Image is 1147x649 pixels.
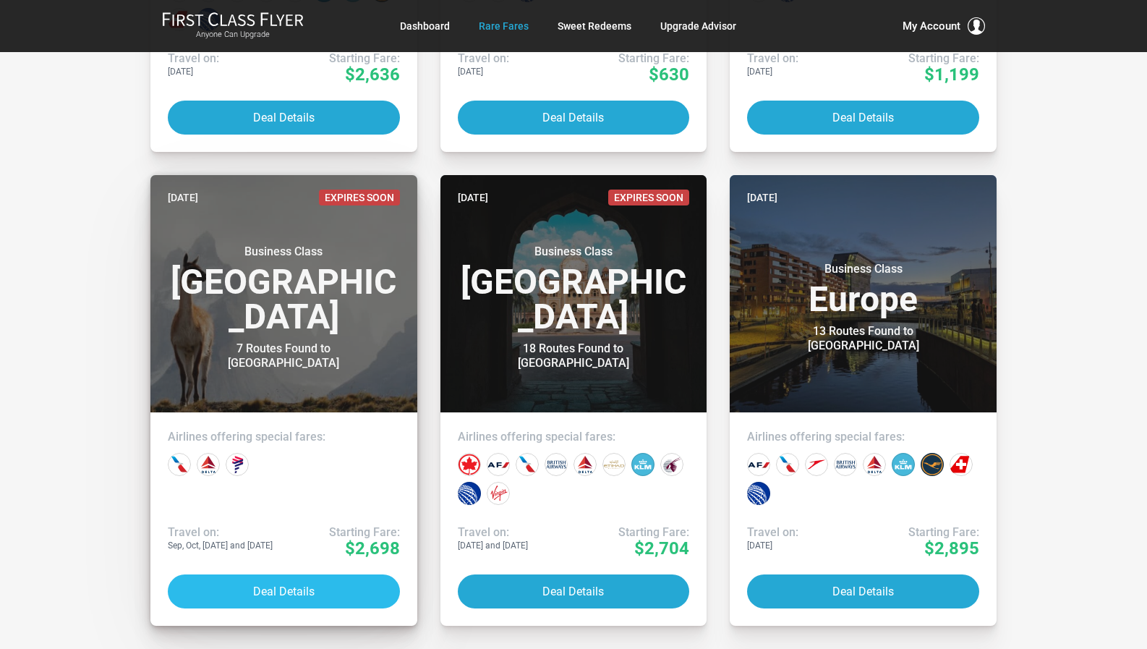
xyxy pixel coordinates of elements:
[162,12,304,41] a: First Class FlyerAnyone Can Upgrade
[319,190,400,205] span: Expires Soon
[168,190,198,205] time: [DATE]
[903,17,985,35] button: My Account
[458,482,481,505] div: United
[747,482,770,505] div: United
[193,245,374,259] small: Business Class
[400,13,450,39] a: Dashboard
[168,101,400,135] button: Deal Details
[168,245,400,334] h3: [GEOGRAPHIC_DATA]
[487,453,510,476] div: Air France
[558,13,631,39] a: Sweet Redeems
[458,190,488,205] time: [DATE]
[168,574,400,608] button: Deal Details
[660,453,683,476] div: Qatar
[516,453,539,476] div: American Airlines
[479,13,529,39] a: Rare Fares
[197,453,220,476] div: Delta Airlines
[892,453,915,476] div: KLM
[458,430,690,444] h4: Airlines offering special fares:
[631,453,654,476] div: KLM
[863,453,886,476] div: Delta Airlines
[226,453,249,476] div: LATAM
[730,175,997,626] a: [DATE]Business ClassEurope13 Routes Found to [GEOGRAPHIC_DATA]Airlines offering special fares:Tra...
[458,453,481,476] div: Air Canada
[602,453,626,476] div: Etihad
[483,245,664,259] small: Business Class
[747,190,777,205] time: [DATE]
[747,262,979,317] h3: Europe
[773,324,954,353] div: 13 Routes Found to [GEOGRAPHIC_DATA]
[747,101,979,135] button: Deal Details
[747,574,979,608] button: Deal Details
[193,342,374,370] div: 7 Routes Found to [GEOGRAPHIC_DATA]
[921,453,944,476] div: Lufthansa
[458,245,690,334] h3: [GEOGRAPHIC_DATA]
[440,175,707,626] a: [DATE]Expires SoonBusiness Class[GEOGRAPHIC_DATA]18 Routes Found to [GEOGRAPHIC_DATA]Airlines off...
[660,13,736,39] a: Upgrade Advisor
[168,453,191,476] div: American Airlines
[487,482,510,505] div: Virgin Atlantic
[747,453,770,476] div: Air France
[150,175,417,626] a: [DATE]Expires SoonBusiness Class[GEOGRAPHIC_DATA]7 Routes Found to [GEOGRAPHIC_DATA]Airlines offe...
[903,17,960,35] span: My Account
[458,574,690,608] button: Deal Details
[162,30,304,40] small: Anyone Can Upgrade
[834,453,857,476] div: British Airways
[747,430,979,444] h4: Airlines offering special fares:
[776,453,799,476] div: American Airlines
[545,453,568,476] div: British Airways
[805,453,828,476] div: Austrian Airlines‎
[773,262,954,276] small: Business Class
[458,101,690,135] button: Deal Details
[168,430,400,444] h4: Airlines offering special fares:
[573,453,597,476] div: Delta Airlines
[950,453,973,476] div: Swiss
[483,342,664,370] div: 18 Routes Found to [GEOGRAPHIC_DATA]
[608,190,689,205] span: Expires Soon
[162,12,304,27] img: First Class Flyer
